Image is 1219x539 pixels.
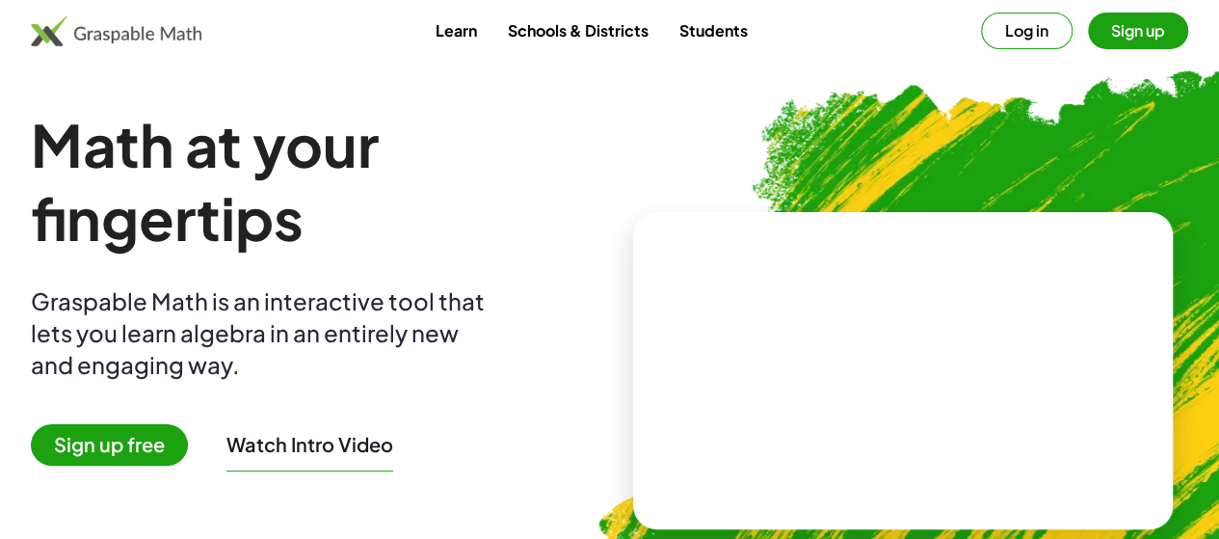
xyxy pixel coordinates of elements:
span: Sign up free [31,424,188,466]
button: Log in [981,13,1073,49]
button: Sign up [1088,13,1188,49]
button: Watch Intro Video [226,432,393,457]
a: Schools & Districts [491,13,663,48]
a: Students [663,13,762,48]
div: Graspable Math is an interactive tool that lets you learn algebra in an entirely new and engaging... [31,285,493,381]
video: What is this? This is dynamic math notation. Dynamic math notation plays a central role in how Gr... [758,298,1047,443]
h1: Math at your fingertips [31,108,602,255]
a: Learn [419,13,491,48]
